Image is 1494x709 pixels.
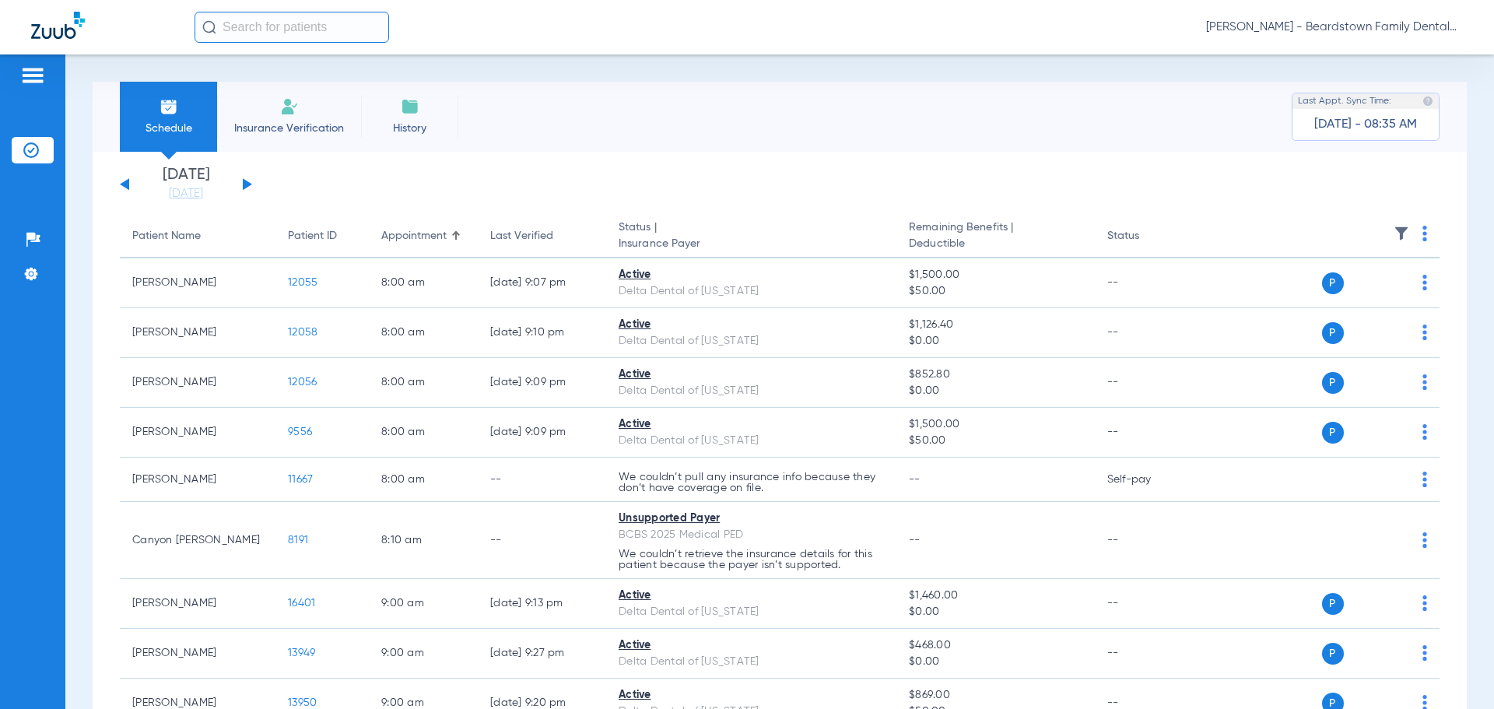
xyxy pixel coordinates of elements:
a: [DATE] [139,186,233,202]
div: Patient Name [132,228,201,244]
span: $852.80 [909,367,1082,383]
div: Active [619,588,884,604]
img: group-dot-blue.svg [1422,226,1427,241]
td: -- [1095,629,1200,679]
span: Last Appt. Sync Time: [1298,93,1391,109]
div: Delta Dental of [US_STATE] [619,654,884,670]
div: Appointment [381,228,465,244]
div: Active [619,416,884,433]
td: 8:00 AM [369,458,478,502]
td: -- [1095,308,1200,358]
div: Delta Dental of [US_STATE] [619,604,884,620]
img: Schedule [160,97,178,116]
span: Deductible [909,236,1082,252]
img: filter.svg [1394,226,1409,241]
div: Active [619,317,884,333]
span: 12055 [288,277,317,288]
img: hamburger-icon [20,66,45,85]
td: -- [1095,358,1200,408]
td: -- [478,502,606,579]
img: group-dot-blue.svg [1422,424,1427,440]
span: $0.00 [909,604,1082,620]
td: 9:00 AM [369,579,478,629]
img: group-dot-blue.svg [1422,472,1427,487]
div: Patient ID [288,228,337,244]
td: 9:00 AM [369,629,478,679]
td: [PERSON_NAME] [120,358,275,408]
span: 13950 [288,697,317,708]
td: [DATE] 9:09 PM [478,408,606,458]
span: $1,460.00 [909,588,1082,604]
div: Appointment [381,228,447,244]
span: P [1322,322,1344,344]
span: P [1322,272,1344,294]
div: Active [619,367,884,383]
td: [PERSON_NAME] [120,308,275,358]
span: 12056 [288,377,317,388]
td: 8:10 AM [369,502,478,579]
td: -- [1095,502,1200,579]
span: $1,500.00 [909,267,1082,283]
span: [PERSON_NAME] - Beardstown Family Dental [1206,19,1463,35]
img: group-dot-blue.svg [1422,532,1427,548]
div: Delta Dental of [US_STATE] [619,283,884,300]
span: P [1322,372,1344,394]
img: group-dot-blue.svg [1422,325,1427,340]
td: -- [1095,258,1200,308]
span: 13949 [288,648,315,658]
img: Zuub Logo [31,12,85,39]
div: Delta Dental of [US_STATE] [619,333,884,349]
span: $0.00 [909,333,1082,349]
div: Delta Dental of [US_STATE] [619,383,884,399]
p: We couldn’t pull any insurance info because they don’t have coverage on file. [619,472,884,493]
td: Self-pay [1095,458,1200,502]
td: [PERSON_NAME] [120,458,275,502]
img: Manual Insurance Verification [280,97,299,116]
td: 8:00 AM [369,308,478,358]
div: Active [619,687,884,704]
div: Patient Name [132,228,263,244]
td: Canyon [PERSON_NAME] [120,502,275,579]
div: Unsupported Payer [619,511,884,527]
td: [DATE] 9:10 PM [478,308,606,358]
span: 9556 [288,426,312,437]
input: Search for patients [195,12,389,43]
td: [DATE] 9:13 PM [478,579,606,629]
div: Last Verified [490,228,553,244]
td: -- [478,458,606,502]
span: -- [909,535,921,546]
li: [DATE] [139,167,233,202]
th: Remaining Benefits | [896,215,1094,258]
span: Schedule [132,121,205,136]
span: Insurance Payer [619,236,884,252]
td: [PERSON_NAME] [120,629,275,679]
img: group-dot-blue.svg [1422,374,1427,390]
img: Search Icon [202,20,216,34]
div: Patient ID [288,228,356,244]
td: -- [1095,408,1200,458]
p: We couldn’t retrieve the insurance details for this patient because the payer isn’t supported. [619,549,884,570]
th: Status | [606,215,896,258]
div: Delta Dental of [US_STATE] [619,433,884,449]
span: 8191 [288,535,308,546]
span: 12058 [288,327,317,338]
td: -- [1095,579,1200,629]
img: group-dot-blue.svg [1422,645,1427,661]
span: $1,500.00 [909,416,1082,433]
td: [PERSON_NAME] [120,579,275,629]
img: group-dot-blue.svg [1422,595,1427,611]
span: P [1322,643,1344,665]
td: [DATE] 9:07 PM [478,258,606,308]
span: $1,126.40 [909,317,1082,333]
div: Last Verified [490,228,594,244]
div: Active [619,637,884,654]
span: $869.00 [909,687,1082,704]
td: 8:00 AM [369,258,478,308]
span: P [1322,593,1344,615]
div: Active [619,267,884,283]
td: [PERSON_NAME] [120,258,275,308]
span: $0.00 [909,654,1082,670]
span: $468.00 [909,637,1082,654]
span: P [1322,422,1344,444]
span: $0.00 [909,383,1082,399]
